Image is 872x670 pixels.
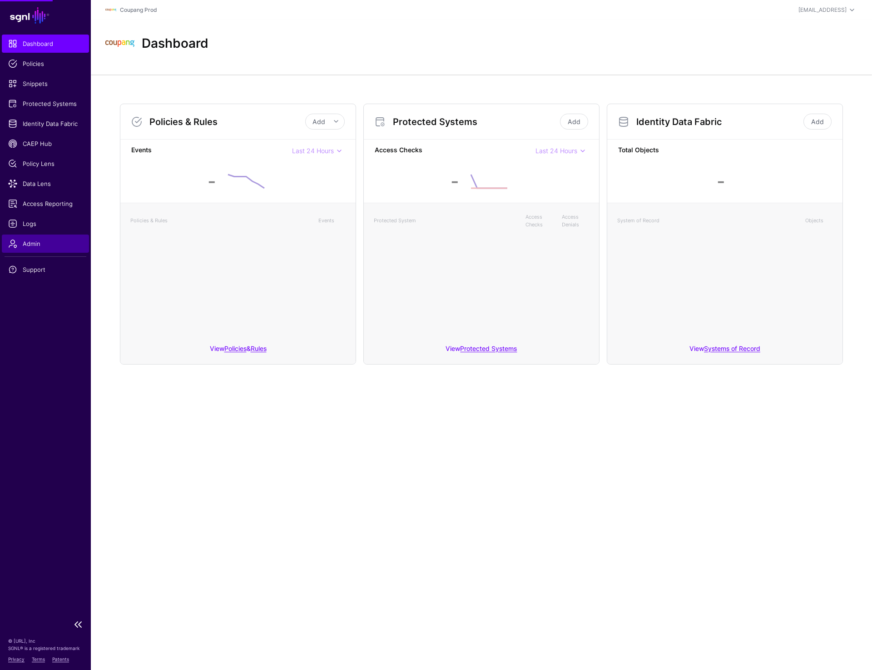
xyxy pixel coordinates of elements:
[8,645,83,652] p: SGNL® is a registered trademark
[636,116,802,127] h3: Identity Data Fabric
[8,199,83,208] span: Access Reporting
[224,345,247,352] a: Policies
[2,215,89,233] a: Logs
[460,345,517,352] a: Protected Systems
[618,145,832,156] strong: Total Objects
[798,6,847,14] div: [EMAIL_ADDRESS]
[521,209,557,233] th: Access Checks
[2,195,89,213] a: Access Reporting
[8,265,83,274] span: Support
[120,338,356,364] div: View &
[32,656,45,662] a: Terms
[208,168,216,195] div: -
[2,235,89,253] a: Admin
[393,116,558,127] h3: Protected Systems
[2,75,89,93] a: Snippets
[369,209,521,233] th: Protected System
[364,338,599,364] div: View
[149,116,305,127] h3: Policies & Rules
[2,95,89,113] a: Protected Systems
[105,29,134,58] img: svg+xml;base64,PHN2ZyBpZD0iTG9nbyIgeG1sbnM9Imh0dHA6Ly93d3cudzMub3JnLzIwMDAvc3ZnIiB3aWR0aD0iMTIxLj...
[451,168,459,195] div: -
[8,179,83,188] span: Data Lens
[8,139,83,148] span: CAEP Hub
[5,5,85,25] a: SGNL
[801,209,837,233] th: Objects
[8,99,83,108] span: Protected Systems
[717,168,725,195] div: -
[2,135,89,153] a: CAEP Hub
[131,145,292,156] strong: Events
[8,219,83,228] span: Logs
[2,155,89,173] a: Policy Lens
[2,35,89,53] a: Dashboard
[52,656,69,662] a: Patents
[8,239,83,248] span: Admin
[560,114,588,130] a: Add
[120,6,157,13] a: Coupang Prod
[8,656,25,662] a: Privacy
[142,36,208,51] h2: Dashboard
[251,345,267,352] a: Rules
[8,159,83,168] span: Policy Lens
[557,209,594,233] th: Access Denials
[535,147,577,155] span: Last 24 Hours
[613,209,801,233] th: System of Record
[2,175,89,193] a: Data Lens
[803,114,832,130] a: Add
[2,55,89,73] a: Policies
[8,79,83,88] span: Snippets
[8,119,83,128] span: Identity Data Fabric
[105,5,116,15] img: svg+xml;base64,PHN2ZyBpZD0iTG9nbyIgeG1sbnM9Imh0dHA6Ly93d3cudzMub3JnLzIwMDAvc3ZnIiB3aWR0aD0iMTIxLj...
[375,145,535,156] strong: Access Checks
[314,209,350,233] th: Events
[607,338,842,364] div: View
[312,118,325,125] span: Add
[8,39,83,48] span: Dashboard
[8,637,83,645] p: © [URL], Inc
[126,209,314,233] th: Policies & Rules
[704,345,760,352] a: Systems of Record
[292,147,334,155] span: Last 24 Hours
[2,115,89,133] a: Identity Data Fabric
[8,59,83,68] span: Policies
